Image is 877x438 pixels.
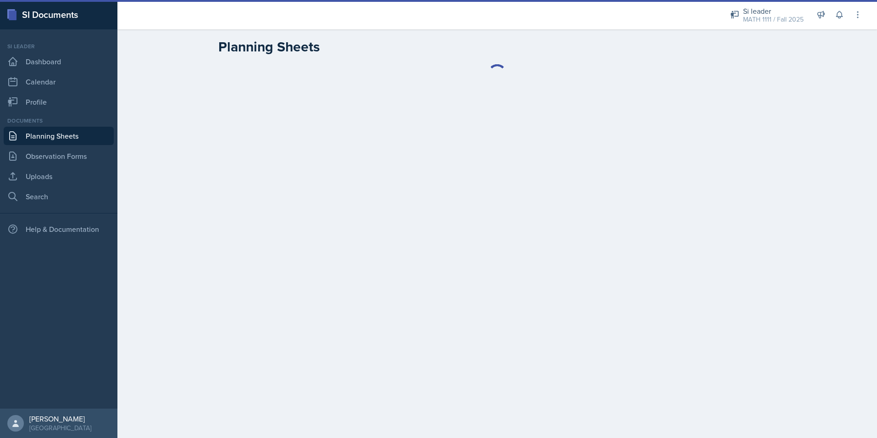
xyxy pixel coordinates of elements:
[4,127,114,145] a: Planning Sheets
[4,187,114,206] a: Search
[4,42,114,51] div: Si leader
[4,52,114,71] a: Dashboard
[743,6,804,17] div: Si leader
[4,147,114,165] a: Observation Forms
[4,220,114,238] div: Help & Documentation
[4,73,114,91] a: Calendar
[29,414,91,423] div: [PERSON_NAME]
[29,423,91,432] div: [GEOGRAPHIC_DATA]
[4,167,114,185] a: Uploads
[743,15,804,24] div: MATH 1111 / Fall 2025
[4,93,114,111] a: Profile
[4,117,114,125] div: Documents
[218,39,320,55] h2: Planning Sheets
